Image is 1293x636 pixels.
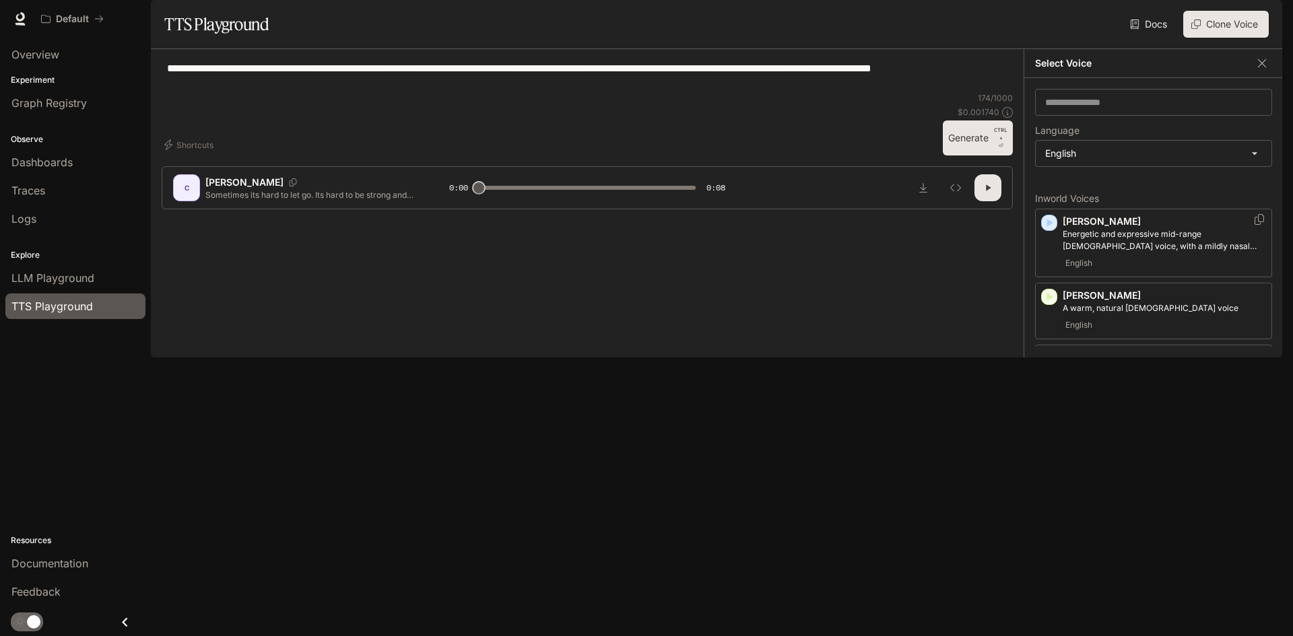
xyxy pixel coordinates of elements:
[176,177,197,199] div: C
[1063,289,1266,302] p: [PERSON_NAME]
[35,5,110,32] button: All workspaces
[1063,228,1266,252] p: Energetic and expressive mid-range male voice, with a mildly nasal quality
[284,178,302,186] button: Copy Voice ID
[1127,11,1172,38] a: Docs
[994,126,1007,150] p: ⏎
[162,134,219,155] button: Shortcuts
[449,181,468,195] span: 0:00
[942,174,969,201] button: Inspect
[1063,302,1266,314] p: A warm, natural female voice
[943,120,1013,155] button: GenerateCTRL +⏎
[978,92,1013,104] p: 174 / 1000
[958,106,999,118] p: $ 0.001740
[205,176,284,189] p: [PERSON_NAME]
[1063,255,1095,271] span: English
[164,11,269,38] h1: TTS Playground
[910,174,937,201] button: Download audio
[1035,126,1080,135] p: Language
[205,189,417,201] p: Sometimes its hard to let go. Its hard to be strong and move on when you were with someone who yo...
[1183,11,1269,38] button: Clone Voice
[1063,215,1266,228] p: [PERSON_NAME]
[1253,214,1266,225] button: Copy Voice ID
[706,181,725,195] span: 0:08
[1035,194,1272,203] p: Inworld Voices
[994,126,1007,142] p: CTRL +
[1036,141,1271,166] div: English
[56,13,89,25] p: Default
[1063,317,1095,333] span: English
